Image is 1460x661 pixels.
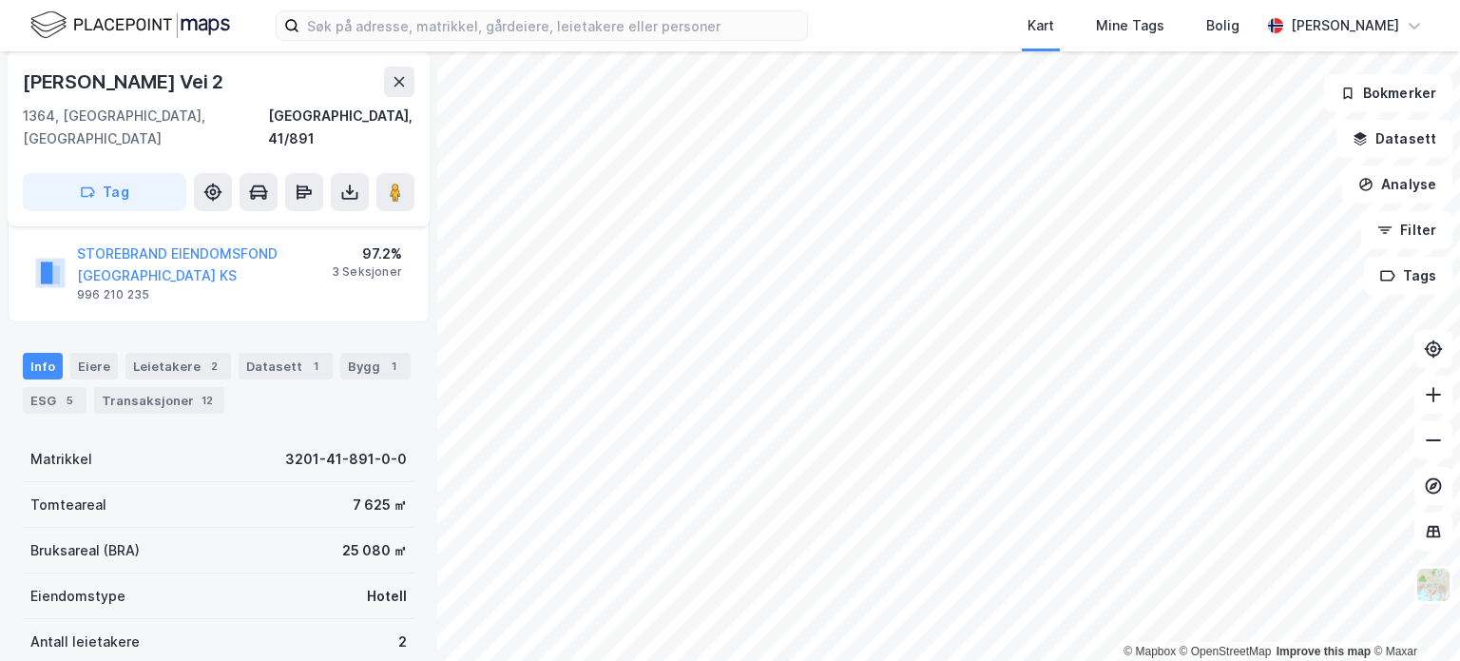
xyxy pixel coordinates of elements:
iframe: Chat Widget [1365,570,1460,661]
button: Tag [23,173,186,211]
div: 1 [384,357,403,376]
div: 2 [398,631,407,653]
button: Datasett [1336,120,1452,158]
div: 12 [198,391,217,410]
div: [GEOGRAPHIC_DATA], 41/891 [268,105,414,150]
button: Analyse [1342,165,1452,204]
div: Eiere [70,353,118,379]
button: Filter [1361,211,1452,249]
div: Tomteareal [30,494,106,516]
div: Info [23,353,63,379]
div: Matrikkel [30,448,92,471]
div: 25 080 ㎡ [342,539,407,562]
div: 3 Seksjoner [332,264,402,280]
div: 996 210 235 [77,287,149,302]
div: 2 [204,357,223,376]
input: Søk på adresse, matrikkel, gårdeiere, leietakere eller personer [299,11,807,40]
div: 5 [60,391,79,410]
div: Hotell [367,585,407,608]
div: Eiendomstype [30,585,125,608]
div: Transaksjoner [94,387,224,414]
div: Bolig [1206,14,1239,37]
div: 1364, [GEOGRAPHIC_DATA], [GEOGRAPHIC_DATA] [23,105,268,150]
button: Bokmerker [1324,74,1452,112]
a: Mapbox [1124,645,1176,658]
div: Kart [1028,14,1054,37]
div: Bruksareal (BRA) [30,539,140,562]
div: ESG [23,387,86,414]
div: Mine Tags [1096,14,1164,37]
div: Bygg [340,353,411,379]
div: Datasett [239,353,333,379]
a: OpenStreetMap [1180,645,1272,658]
div: 7 625 ㎡ [353,494,407,516]
div: 97.2% [332,243,402,265]
div: 1 [306,357,325,376]
a: Improve this map [1277,645,1371,658]
img: logo.f888ab2527a4732fd821a326f86c7f29.svg [30,9,230,42]
img: Z [1415,567,1451,603]
div: Antall leietakere [30,631,140,653]
div: 3201-41-891-0-0 [285,448,407,471]
button: Tags [1364,257,1452,295]
div: [PERSON_NAME] [1291,14,1399,37]
div: [PERSON_NAME] Vei 2 [23,67,227,97]
div: Leietakere [125,353,231,379]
